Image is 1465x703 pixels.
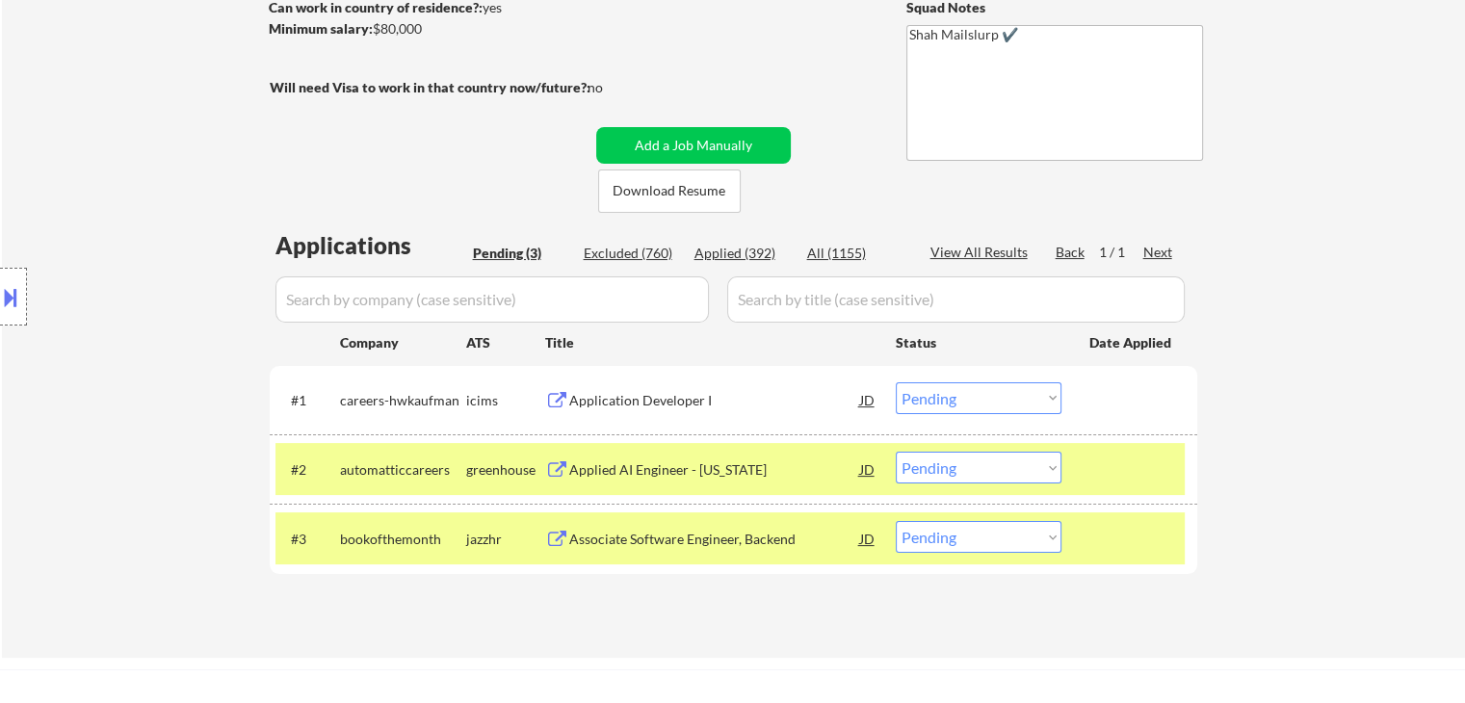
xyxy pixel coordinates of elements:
[340,460,466,480] div: automatticcareers
[588,78,642,97] div: no
[858,521,877,556] div: JD
[1143,243,1174,262] div: Next
[275,276,709,323] input: Search by company (case sensitive)
[569,530,860,549] div: Associate Software Engineer, Backend
[930,243,1033,262] div: View All Results
[340,391,466,410] div: careers-hwkaufman
[269,19,589,39] div: $80,000
[340,333,466,352] div: Company
[584,244,680,263] div: Excluded (760)
[545,333,877,352] div: Title
[275,234,466,257] div: Applications
[598,169,741,213] button: Download Resume
[466,391,545,410] div: icims
[269,20,373,37] strong: Minimum salary:
[694,244,791,263] div: Applied (392)
[340,530,466,549] div: bookofthemonth
[291,530,325,549] div: #3
[569,391,860,410] div: Application Developer I
[596,127,791,164] button: Add a Job Manually
[569,460,860,480] div: Applied AI Engineer - [US_STATE]
[807,244,903,263] div: All (1155)
[1089,333,1174,352] div: Date Applied
[858,452,877,486] div: JD
[466,530,545,549] div: jazzhr
[473,244,569,263] div: Pending (3)
[270,79,590,95] strong: Will need Visa to work in that country now/future?:
[1099,243,1143,262] div: 1 / 1
[896,325,1061,359] div: Status
[466,460,545,480] div: greenhouse
[466,333,545,352] div: ATS
[1056,243,1086,262] div: Back
[858,382,877,417] div: JD
[727,276,1185,323] input: Search by title (case sensitive)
